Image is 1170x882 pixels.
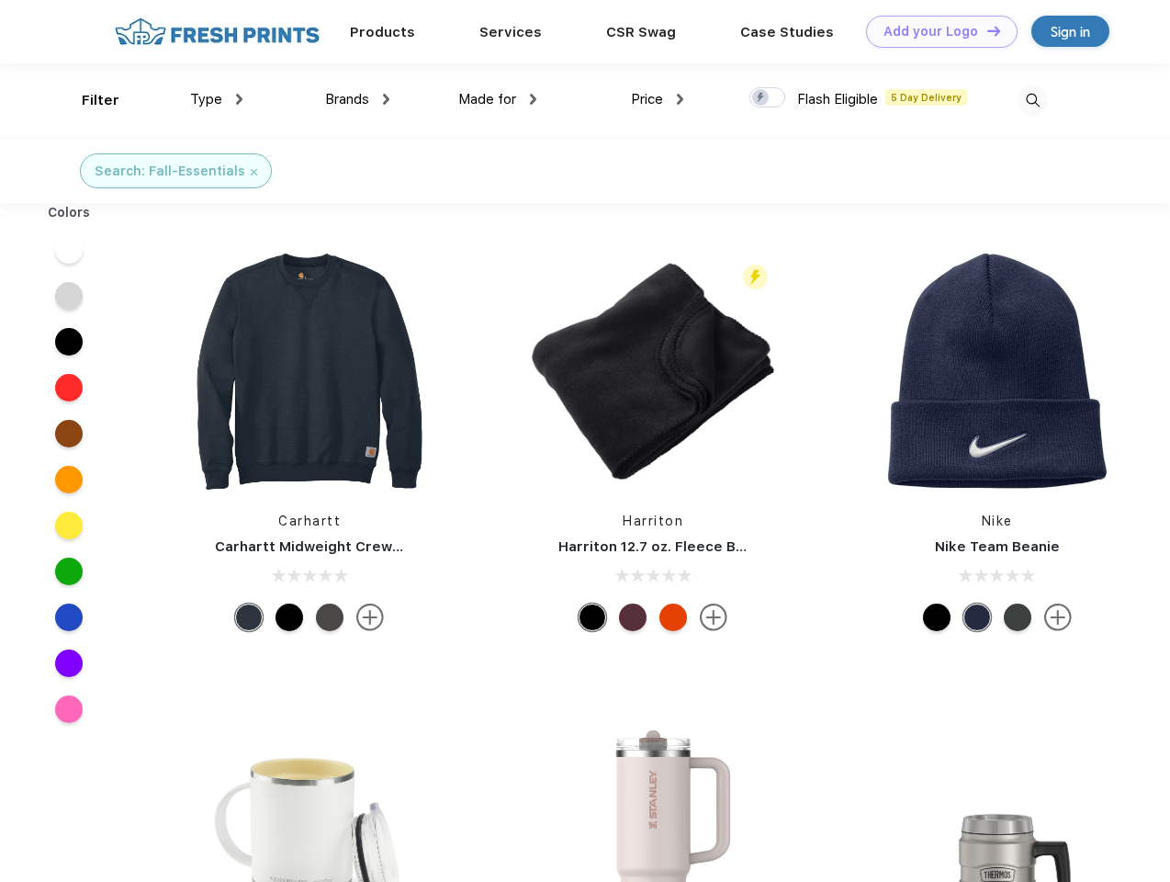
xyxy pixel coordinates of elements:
img: desktop_search.svg [1018,85,1048,116]
div: Burgundy [619,604,647,631]
div: Filter [82,90,119,111]
img: more.svg [1044,604,1072,631]
span: 5 Day Delivery [885,89,967,106]
img: func=resize&h=266 [531,249,775,493]
div: Black [923,604,951,631]
div: Black [276,604,303,631]
img: fo%20logo%202.webp [109,16,325,48]
div: Add your Logo [883,24,978,40]
div: Anthracite [1004,604,1031,631]
div: College Navy [963,604,991,631]
img: dropdown.png [677,94,683,105]
div: Sign in [1051,21,1090,42]
img: func=resize&h=266 [187,249,432,493]
a: Carhartt [278,514,341,528]
span: Brands [325,91,369,107]
a: Harriton [623,514,683,528]
div: New Navy [235,604,263,631]
a: Nike Team Beanie [935,538,1060,555]
img: flash_active_toggle.svg [743,265,768,289]
span: Made for [458,91,516,107]
img: more.svg [700,604,727,631]
img: DT [987,26,1000,36]
div: Carbon Heather [316,604,343,631]
div: Search: Fall-Essentials [95,162,245,181]
a: Harriton 12.7 oz. Fleece Blanket [558,538,780,555]
a: Sign in [1031,16,1109,47]
img: dropdown.png [383,94,389,105]
img: func=resize&h=266 [875,249,1119,493]
img: dropdown.png [530,94,536,105]
a: Carhartt Midweight Crewneck Sweatshirt [215,538,507,555]
img: filter_cancel.svg [251,169,257,175]
div: Colors [34,203,105,222]
img: more.svg [356,604,384,631]
img: dropdown.png [236,94,242,105]
span: Flash Eligible [797,91,878,107]
div: Black [579,604,606,631]
div: Orange [659,604,687,631]
span: Price [631,91,663,107]
span: Type [190,91,222,107]
a: Nike [982,514,1013,528]
a: Products [350,24,415,40]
